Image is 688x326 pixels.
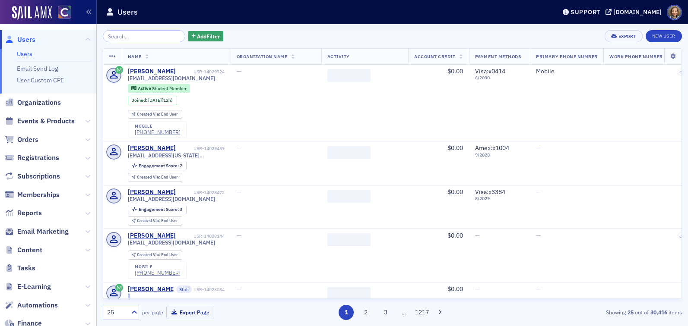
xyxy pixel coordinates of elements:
a: View Homepage [52,6,71,20]
button: [DOMAIN_NAME] [606,9,665,15]
button: Export [605,30,642,42]
span: Tasks [17,263,35,273]
a: [PHONE_NUMBER] [135,129,181,135]
div: Support [571,8,600,16]
div: USR-14028034 [193,287,225,292]
span: Student Member [152,85,187,91]
span: ‌ [327,190,371,203]
span: — [536,144,541,152]
span: Created Via : [137,252,161,257]
span: — [536,285,541,293]
button: AddFilter [188,31,224,42]
span: — [536,188,541,196]
div: Created Via: End User [128,173,182,182]
span: ‌ [327,69,371,82]
div: mobile [135,264,181,270]
span: $0.00 [447,188,463,196]
span: Name [128,53,142,60]
div: Active: Active: Student Member [128,84,190,93]
a: [PERSON_NAME] [128,188,176,196]
a: Active Student Member [131,85,186,91]
span: [DATE] [148,97,162,103]
button: 3 [378,305,393,320]
a: Users [5,35,35,44]
a: User Custom CPE [17,76,64,84]
a: Reports [5,208,42,218]
span: Organizations [17,98,61,107]
span: E-Learning [17,282,51,292]
button: 2 [358,305,374,320]
span: — [237,144,241,152]
span: Created Via : [137,174,161,180]
div: Joined: 2025-09-18 00:00:00 [128,96,177,105]
span: Add Filter [197,32,220,40]
span: $0.00 [447,67,463,75]
div: USR-14029489 [177,146,225,151]
span: Joined : [132,97,148,103]
a: Email Send Log [17,65,58,72]
a: Subscriptions [5,172,60,181]
span: Active [138,85,152,91]
div: 25 [107,308,126,317]
div: End User [137,175,178,180]
label: per page [142,308,163,316]
h1: Users [117,7,138,17]
a: [PHONE_NUMBER] [135,270,181,276]
div: 3 [139,207,182,212]
span: Payment Methods [475,53,521,60]
span: ‌ [327,233,371,246]
strong: 30,416 [649,308,669,316]
a: Automations [5,301,58,310]
div: Created Via: End User [128,110,182,119]
a: Content [5,245,42,255]
a: Email Marketing [5,227,69,236]
div: USR-14028144 [177,233,225,239]
span: $0.00 [447,285,463,293]
a: SailAMX [12,6,52,20]
span: Primary Phone Number [536,53,598,60]
span: Reports [17,208,42,218]
a: Registrations [5,153,59,163]
span: — [475,232,480,239]
div: Engagement Score: 3 [128,205,187,214]
span: Activity [327,53,350,60]
strong: 25 [626,308,635,316]
a: New User [646,30,682,42]
span: Staff [176,285,192,293]
div: [DOMAIN_NAME] [613,8,662,16]
a: [PERSON_NAME] [128,232,176,240]
span: Organization Name [237,53,288,60]
span: Account Credit [414,53,455,60]
span: $0.00 [447,232,463,239]
div: Showing out of items [495,308,682,316]
button: 1217 [414,305,429,320]
span: [EMAIL_ADDRESS][DOMAIN_NAME] [128,75,215,81]
a: Memberships [5,190,60,200]
span: Visa : x3384 [475,188,505,196]
button: Export Page [166,306,214,319]
div: Engagement Score: 2 [128,161,187,170]
div: mobile [135,124,181,129]
span: Work Phone Number [609,53,663,60]
a: E-Learning [5,282,51,292]
span: Automations [17,301,58,310]
a: Orders [5,135,38,144]
div: 2 [139,163,182,168]
span: Subscriptions [17,172,60,181]
span: — [237,188,241,196]
span: Engagement Score : [139,163,180,169]
div: Created Via: End User [128,216,182,226]
div: End User [137,219,178,223]
a: [PERSON_NAME] [128,285,175,301]
input: Search… [103,30,185,42]
a: [PERSON_NAME] [128,68,176,75]
a: Events & Products [5,116,75,126]
span: Profile [667,5,682,20]
a: Users [17,50,32,58]
span: Users [17,35,35,44]
span: Orders [17,135,38,144]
